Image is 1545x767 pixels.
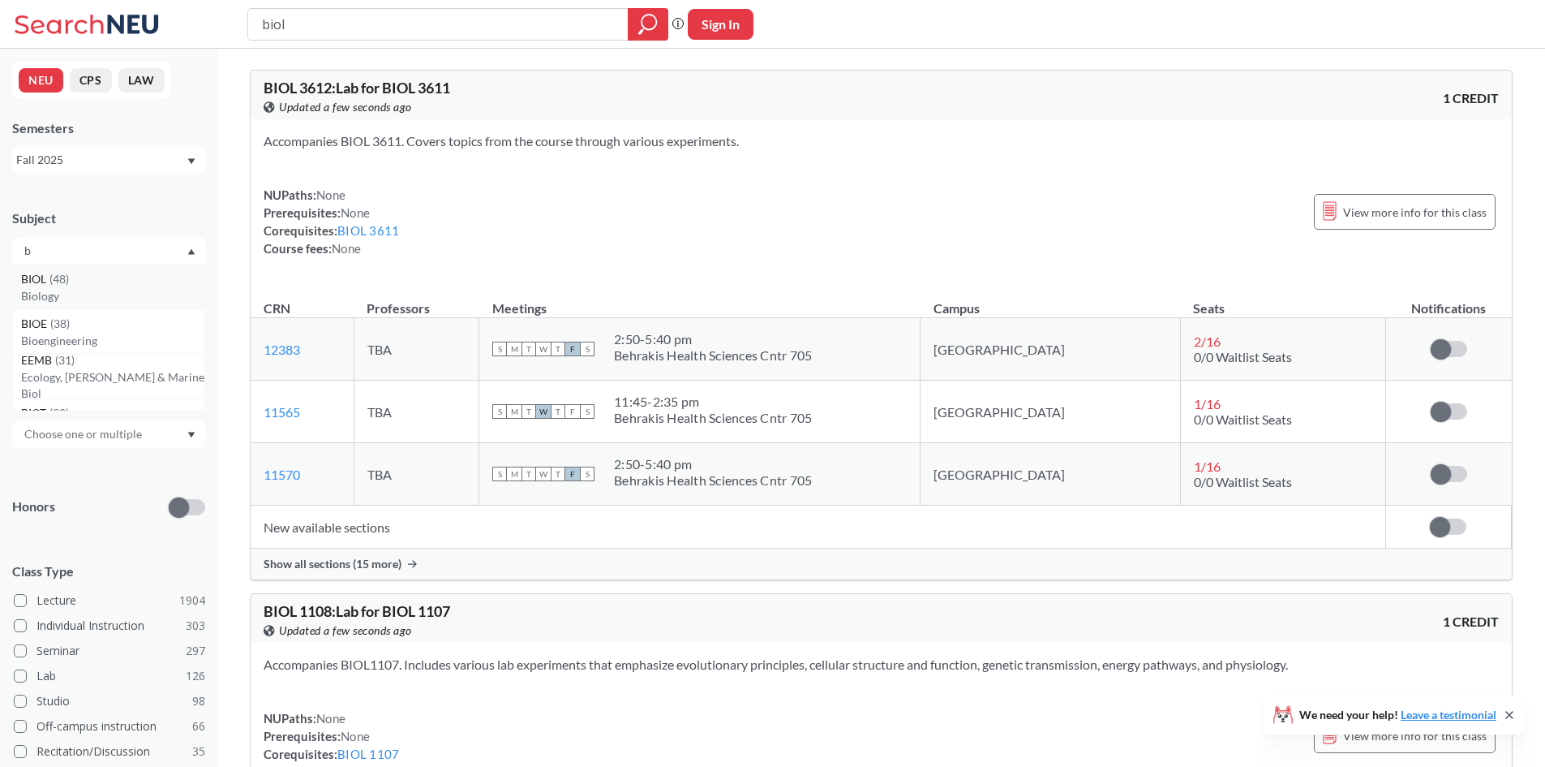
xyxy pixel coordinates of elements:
span: BIOL 1108 : Lab for BIOL 1107 [264,602,450,620]
a: BIOL 3611 [337,223,399,238]
span: 126 [186,667,205,685]
span: 1 CREDIT [1443,89,1499,107]
span: F [565,342,580,356]
p: Ecology, [PERSON_NAME] & Marine Biol [21,369,204,402]
td: TBA [354,318,479,381]
span: F [565,404,580,419]
div: Behrakis Health Sciences Cntr 705 [614,472,812,489]
span: M [507,342,521,356]
span: BIOL [21,270,49,288]
td: [GEOGRAPHIC_DATA] [921,381,1180,443]
td: New available sections [251,506,1385,549]
span: BIOL 3612 : Lab for BIOL 3611 [264,79,450,97]
section: Accompanies BIOL 3611. Covers topics from the course through various experiments. [264,132,1499,150]
input: Class, professor, course number, "phrase" [260,11,616,38]
span: 1 CREDIT [1443,613,1499,631]
span: S [492,467,507,481]
span: W [536,404,551,419]
div: magnifying glass [628,8,668,41]
th: Seats [1180,283,1385,318]
div: Behrakis Health Sciences Cntr 705 [614,410,812,426]
a: Leave a testimonial [1401,708,1496,722]
span: Class Type [12,562,205,580]
span: T [521,342,536,356]
span: None [316,187,345,202]
span: ( 48 ) [49,272,69,286]
span: S [580,467,594,481]
div: 11:45 - 2:35 pm [614,394,812,410]
div: Dropdown arrowBIOL(48)BiologyBIOE(38)BioengineeringEEMB(31)Ecology, [PERSON_NAME] & Marine BiolBI... [12,237,205,265]
span: M [507,467,521,481]
span: BIOE [21,315,50,333]
button: CPS [70,68,112,93]
th: Professors [354,283,479,318]
th: Notifications [1385,283,1511,318]
div: Dropdown arrow [12,420,205,448]
div: Show all sections (15 more) [251,549,1512,580]
span: W [536,467,551,481]
span: 0/0 Waitlist Seats [1194,349,1292,364]
span: T [521,467,536,481]
a: 12383 [264,342,300,357]
span: W [536,342,551,356]
svg: magnifying glass [638,13,658,36]
span: 2 / 16 [1194,334,1221,349]
td: [GEOGRAPHIC_DATA] [921,318,1180,381]
div: Fall 2025 [16,151,186,169]
td: TBA [354,381,479,443]
svg: Dropdown arrow [187,248,195,255]
div: Behrakis Health Sciences Cntr 705 [614,347,812,364]
span: M [507,404,521,419]
div: CRN [264,299,290,317]
span: 297 [186,642,205,660]
span: S [492,404,507,419]
label: Lecture [14,590,205,611]
span: T [551,404,565,419]
label: Individual Instruction [14,615,205,636]
span: None [341,729,370,743]
span: Updated a few seconds ago [279,98,412,116]
td: [GEOGRAPHIC_DATA] [921,443,1180,506]
button: Sign In [688,9,753,40]
span: ( 38 ) [50,317,70,330]
span: S [492,342,507,356]
span: T [551,467,565,481]
div: 2:50 - 5:40 pm [614,456,812,472]
p: Honors [12,498,55,516]
input: Choose one or multiple [16,424,152,444]
div: 2:50 - 5:40 pm [614,331,812,347]
label: Studio [14,691,205,712]
button: NEU [19,68,63,93]
label: Off-campus instruction [14,716,205,737]
span: S [580,342,594,356]
span: BIOT [21,404,49,422]
p: Bioengineering [21,333,204,349]
span: EEMB [21,351,55,369]
span: View more info for this class [1343,202,1487,222]
span: We need your help! [1299,709,1496,721]
span: View more info for this class [1343,726,1487,746]
span: 0/0 Waitlist Seats [1194,412,1292,427]
button: LAW [118,68,165,93]
div: Semesters [12,119,205,137]
section: Accompanies BIOL1107. Includes various lab experiments that emphasize evolutionary principles, ce... [264,656,1499,674]
span: F [565,467,580,481]
p: Biology [21,288,204,304]
span: T [551,342,565,356]
a: 11565 [264,404,300,420]
span: 1 / 16 [1194,459,1221,474]
label: Seminar [14,640,205,661]
svg: Dropdown arrow [187,432,195,438]
th: Meetings [479,283,921,318]
a: BIOL 1107 [337,747,399,761]
span: None [316,711,345,726]
div: Subject [12,209,205,227]
span: 35 [192,743,205,761]
span: 1 / 16 [1194,396,1221,412]
th: Campus [921,283,1180,318]
span: Updated a few seconds ago [279,622,412,640]
span: 98 [192,692,205,710]
span: T [521,404,536,419]
svg: Dropdown arrow [187,158,195,165]
span: ( 31 ) [55,353,75,367]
